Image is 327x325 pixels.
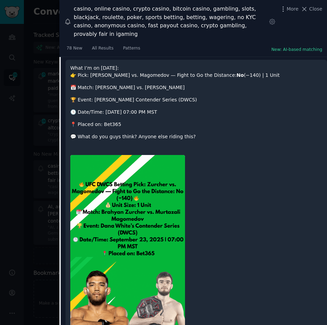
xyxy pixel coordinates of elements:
[70,121,322,128] p: 📍 Placed on: Bet365
[92,45,113,52] span: All Results
[67,45,82,52] span: 78 New
[74,5,266,38] div: casino, online casino, crypto casino, bitcoin casino, gambling, slots, blackjack, roulette, poker...
[121,43,143,57] a: Patterns
[70,133,322,140] p: 💬 What do you guys think? Anyone else riding this?
[301,5,322,13] button: Close
[237,72,244,78] strong: No
[123,45,140,52] span: Patterns
[70,84,322,91] p: 📅 Match: [PERSON_NAME] vs. [PERSON_NAME]
[89,43,116,57] a: All Results
[271,47,322,53] button: New: AI-based matching
[287,5,299,13] span: More
[70,96,322,103] p: 🏆 Event: [PERSON_NAME] Contender Series (DWCS)
[70,65,322,79] p: What I’m on [DATE]: 👉 Pick: [PERSON_NAME] vs. Magomedov — Fight to Go the Distance: (−140) | 1 Unit
[70,109,322,116] p: 🕒 Date/Time: [DATE] 07:00 PM MST
[309,5,322,13] span: Close
[280,5,299,13] button: More
[64,43,85,57] a: 78 New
